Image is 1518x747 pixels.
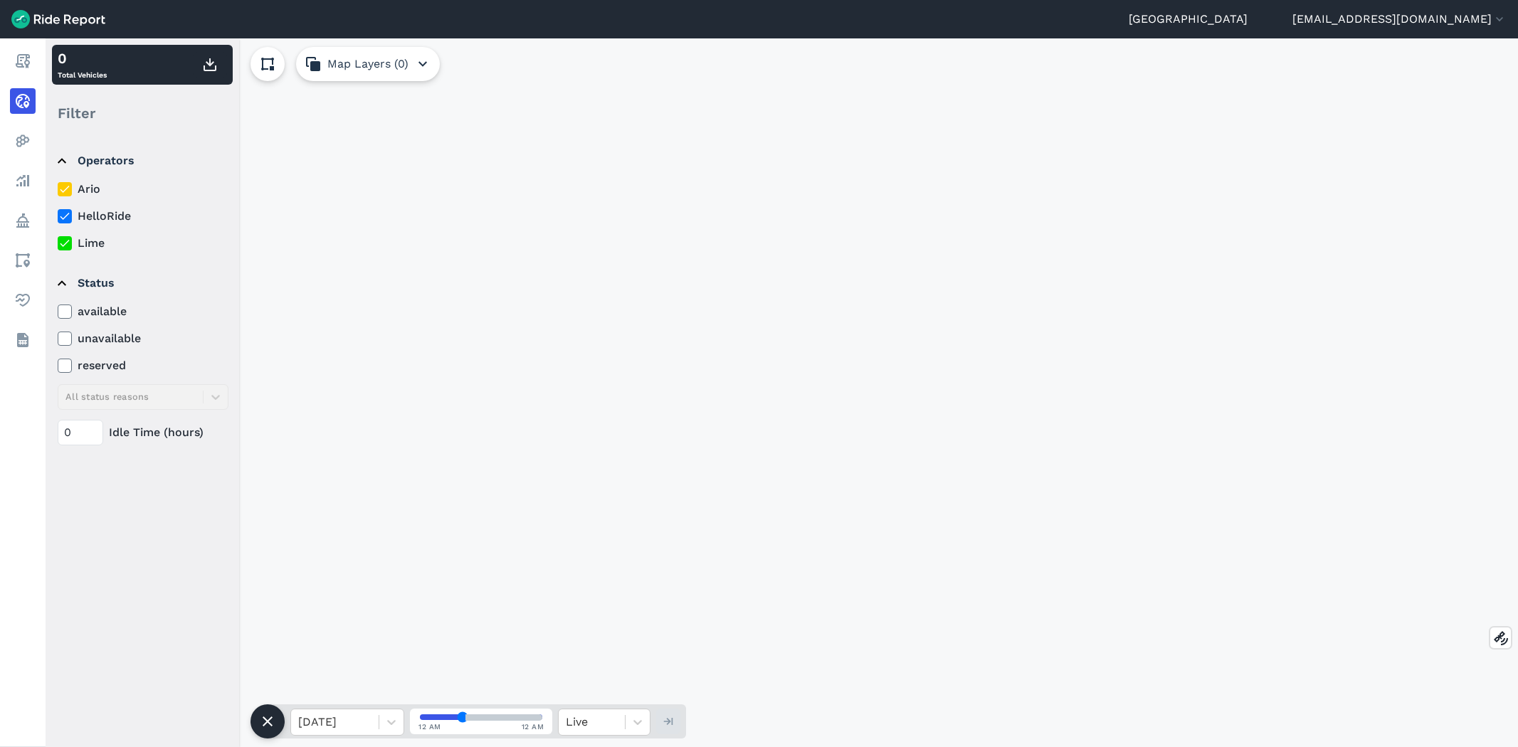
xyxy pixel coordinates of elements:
img: Ride Report [11,10,105,28]
a: Areas [10,248,36,273]
a: Report [10,48,36,74]
label: HelloRide [58,208,228,225]
label: available [58,303,228,320]
label: Lime [58,235,228,252]
summary: Operators [58,141,226,181]
a: Policy [10,208,36,233]
button: Map Layers (0) [296,47,440,81]
span: 12 AM [522,721,544,732]
div: Total Vehicles [58,48,107,82]
label: reserved [58,357,228,374]
a: Datasets [10,327,36,353]
div: 0 [58,48,107,69]
span: 12 AM [418,721,441,732]
a: Analyze [10,168,36,194]
div: Filter [52,91,233,135]
label: unavailable [58,330,228,347]
button: [EMAIL_ADDRESS][DOMAIN_NAME] [1292,11,1507,28]
a: Realtime [10,88,36,114]
summary: Status [58,263,226,303]
a: Heatmaps [10,128,36,154]
a: Health [10,287,36,313]
div: loading [46,38,1518,747]
label: Ario [58,181,228,198]
a: [GEOGRAPHIC_DATA] [1129,11,1248,28]
div: Idle Time (hours) [58,420,228,445]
